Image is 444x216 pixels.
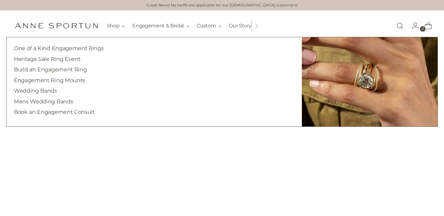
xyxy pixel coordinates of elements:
button: Engagement & Bridal [132,19,189,33]
button: Shop [107,19,125,33]
span: 0 [420,26,425,32]
a: Great News! No tariffs are applicable for our [DEMOGRAPHIC_DATA] customers! [146,2,298,8]
a: Open cart modal [420,20,432,32]
a: Our Story [229,19,251,33]
button: Custom [197,19,221,33]
a: Anne Sportun Fine Jewellery [15,23,98,29]
a: Go to the account page [407,20,419,32]
a: Open search modal [394,20,406,32]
